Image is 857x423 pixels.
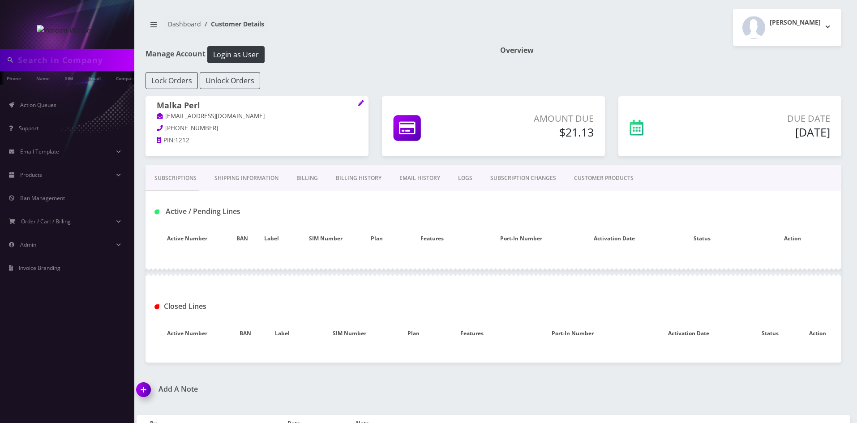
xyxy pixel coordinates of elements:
th: Plan [397,320,430,346]
th: Port-In Number [514,320,631,346]
th: Status [660,226,744,252]
img: Yereim Wireless [37,25,98,36]
span: Email Template [20,148,59,155]
span: [PHONE_NUMBER] [165,124,218,132]
a: LOGS [449,165,481,191]
p: Amount Due [482,112,594,125]
th: Action [794,320,841,346]
th: BAN [229,320,261,346]
li: Customer Details [201,19,264,29]
th: Features [390,226,474,252]
th: BAN [229,226,255,252]
a: Shipping Information [206,165,287,191]
span: Products [20,171,42,179]
th: Action [744,226,841,252]
span: Support [19,124,39,132]
th: Port-In Number [474,226,568,252]
span: Admin [20,241,36,248]
th: SIM Number [288,226,364,252]
button: Lock Orders [146,72,198,89]
span: Action Queues [20,101,56,109]
th: Status [746,320,794,346]
th: Plan [364,226,390,252]
button: Unlock Orders [200,72,260,89]
h1: Active / Pending Lines [154,207,372,216]
button: Login as User [207,46,265,63]
a: Company [111,71,141,85]
img: Closed Lines [154,304,159,309]
th: Activation Date [568,226,660,252]
h5: $21.13 [482,125,594,139]
a: SUBSCRIPTION CHANGES [481,165,565,191]
span: Order / Cart / Billing [21,218,71,225]
a: Name [32,71,54,85]
span: 1212 [175,136,189,144]
span: Invoice Branding [19,264,60,272]
img: Active / Pending Lines [154,209,159,214]
a: CUSTOMER PRODUCTS [565,165,643,191]
h5: [DATE] [701,125,830,139]
a: [EMAIL_ADDRESS][DOMAIN_NAME] [157,112,265,121]
th: Label [255,226,288,252]
th: Features [430,320,514,346]
a: Billing History [327,165,390,191]
a: Phone [2,71,26,85]
a: Email [84,71,105,85]
th: Label [261,320,303,346]
h2: [PERSON_NAME] [770,19,821,26]
button: [PERSON_NAME] [733,9,841,46]
nav: breadcrumb [146,15,487,40]
a: PIN: [157,136,175,145]
th: Activation Date [631,320,746,346]
h1: Closed Lines [154,302,372,311]
a: Subscriptions [146,165,206,191]
a: EMAIL HISTORY [390,165,449,191]
a: SIM [60,71,77,85]
a: Dashboard [168,20,201,28]
h1: Manage Account [146,46,487,63]
th: SIM Number [303,320,396,346]
a: Billing [287,165,327,191]
a: Add A Note [137,385,487,393]
p: Due Date [701,112,830,125]
a: Login as User [206,49,265,59]
input: Search in Company [18,51,132,68]
th: Active Number [146,226,229,252]
h1: Malka Perl [157,101,357,111]
h1: Overview [500,46,841,55]
th: Active Number [146,320,229,346]
span: Ban Management [20,194,65,202]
